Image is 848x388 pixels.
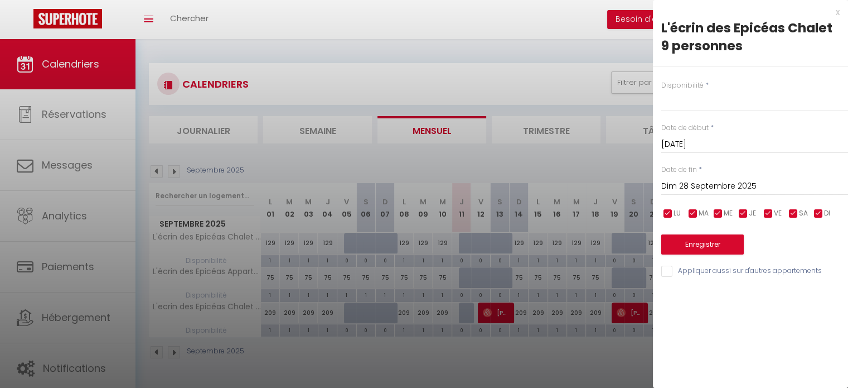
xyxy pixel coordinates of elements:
[661,165,697,175] label: Date de fin
[661,234,744,255] button: Enregistrer
[801,338,840,380] iframe: Chat
[824,208,830,219] span: DI
[799,208,808,219] span: SA
[661,123,709,133] label: Date de début
[9,4,42,38] button: Ouvrir le widget de chat LiveChat
[653,6,840,19] div: x
[661,19,840,55] div: L'écrin des Epicéas Chalet 9 personnes
[749,208,756,219] span: JE
[661,80,704,91] label: Disponibilité
[774,208,782,219] span: VE
[699,208,709,219] span: MA
[673,208,681,219] span: LU
[724,208,733,219] span: ME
